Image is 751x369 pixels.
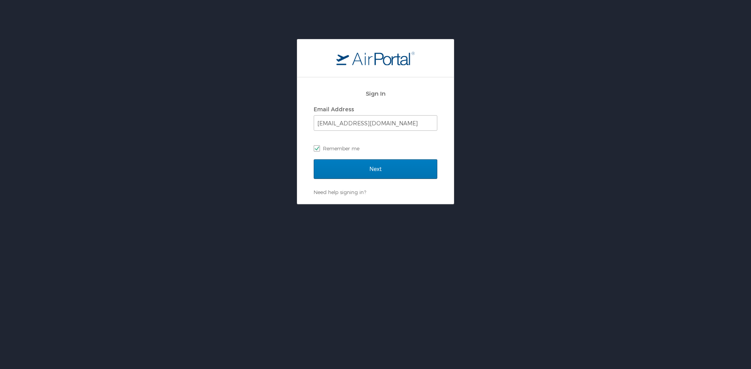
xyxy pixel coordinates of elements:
input: Next [314,159,437,179]
label: Remember me [314,143,437,154]
a: Need help signing in? [314,189,366,195]
img: logo [336,51,415,65]
h2: Sign In [314,89,437,98]
label: Email Address [314,106,354,112]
